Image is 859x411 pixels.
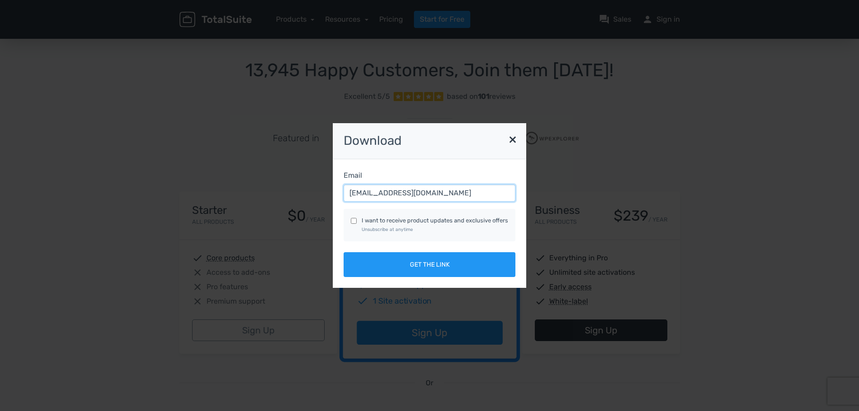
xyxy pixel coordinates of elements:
button: Get the link [344,252,515,277]
small: Unsubscribe at anytime [362,226,413,232]
button: × [504,128,522,150]
label: Email [344,170,362,181]
h3: Download [333,123,526,159]
label: I want to receive product updates and exclusive offers [362,216,508,233]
